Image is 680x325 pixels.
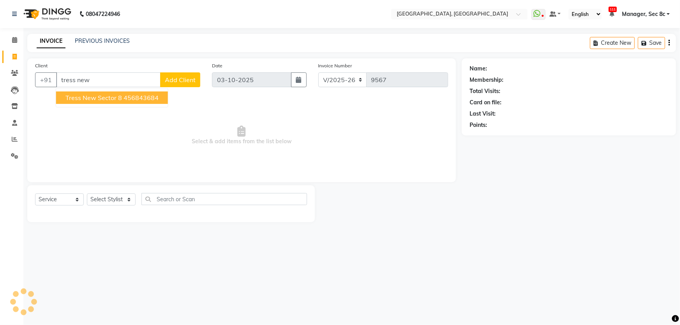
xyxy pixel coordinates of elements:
button: Add Client [160,72,200,87]
div: Total Visits: [470,87,500,95]
div: Name: [470,65,487,73]
label: Invoice Number [318,62,352,69]
span: Tress New Sector 8 [65,94,122,102]
img: logo [20,3,73,25]
a: INVOICE [37,34,65,48]
span: Add Client [165,76,196,84]
div: Membership: [470,76,503,84]
span: Manager, Sec 8c [622,10,665,18]
div: Last Visit: [470,110,496,118]
span: Select & add items from the list below [35,97,448,174]
a: PREVIOUS INVOICES [75,37,130,44]
div: Card on file: [470,98,502,107]
input: Search or Scan [141,193,307,205]
span: 111 [609,7,617,12]
ngb-highlight: 456843684 [124,94,159,102]
input: Search by Name/Mobile/Email/Code [56,72,161,87]
button: Create New [590,37,635,49]
a: 111 [609,11,614,18]
label: Client [35,62,48,69]
button: +91 [35,72,57,87]
label: Date [212,62,223,69]
div: Points: [470,121,487,129]
b: 08047224946 [86,3,120,25]
button: Save [638,37,665,49]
